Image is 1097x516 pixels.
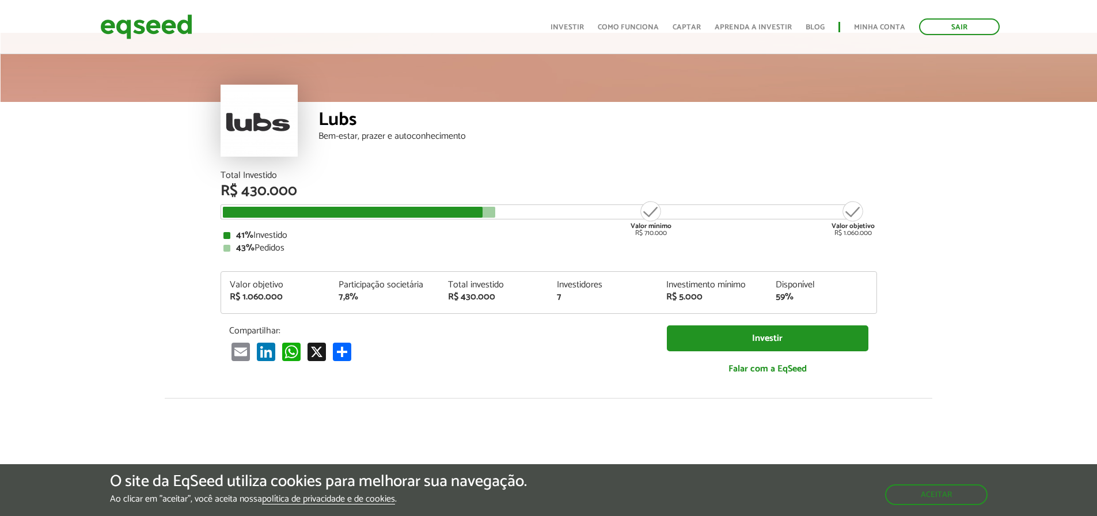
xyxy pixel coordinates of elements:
[305,342,328,361] a: X
[667,325,868,351] a: Investir
[339,293,431,302] div: 7,8%
[100,12,192,42] img: EqSeed
[854,24,905,31] a: Minha conta
[806,24,825,31] a: Blog
[221,171,877,180] div: Total Investido
[223,231,874,240] div: Investido
[331,342,354,361] a: Compartilhar
[448,293,540,302] div: R$ 430.000
[448,280,540,290] div: Total investido
[223,244,874,253] div: Pedidos
[666,293,758,302] div: R$ 5.000
[236,240,255,256] strong: 43%
[551,24,584,31] a: Investir
[318,132,877,141] div: Bem-estar, prazer e autoconhecimento
[715,24,792,31] a: Aprenda a investir
[255,342,278,361] a: LinkedIn
[919,18,1000,35] a: Sair
[885,484,988,505] button: Aceitar
[236,227,253,243] strong: 41%
[318,111,877,132] div: Lubs
[598,24,659,31] a: Como funciona
[776,280,868,290] div: Disponível
[230,293,322,302] div: R$ 1.060.000
[832,221,875,232] strong: Valor objetivo
[339,280,431,290] div: Participação societária
[631,221,671,232] strong: Valor mínimo
[557,293,649,302] div: 7
[673,24,701,31] a: Captar
[110,494,527,504] p: Ao clicar em "aceitar", você aceita nossa .
[666,280,758,290] div: Investimento mínimo
[280,342,303,361] a: WhatsApp
[667,357,868,381] a: Falar com a EqSeed
[229,325,650,336] p: Compartilhar:
[221,184,877,199] div: R$ 430.000
[832,200,875,237] div: R$ 1.060.000
[629,200,673,237] div: R$ 710.000
[557,280,649,290] div: Investidores
[230,280,322,290] div: Valor objetivo
[229,342,252,361] a: Email
[776,293,868,302] div: 59%
[262,495,395,504] a: política de privacidade e de cookies
[110,473,527,491] h5: O site da EqSeed utiliza cookies para melhorar sua navegação.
